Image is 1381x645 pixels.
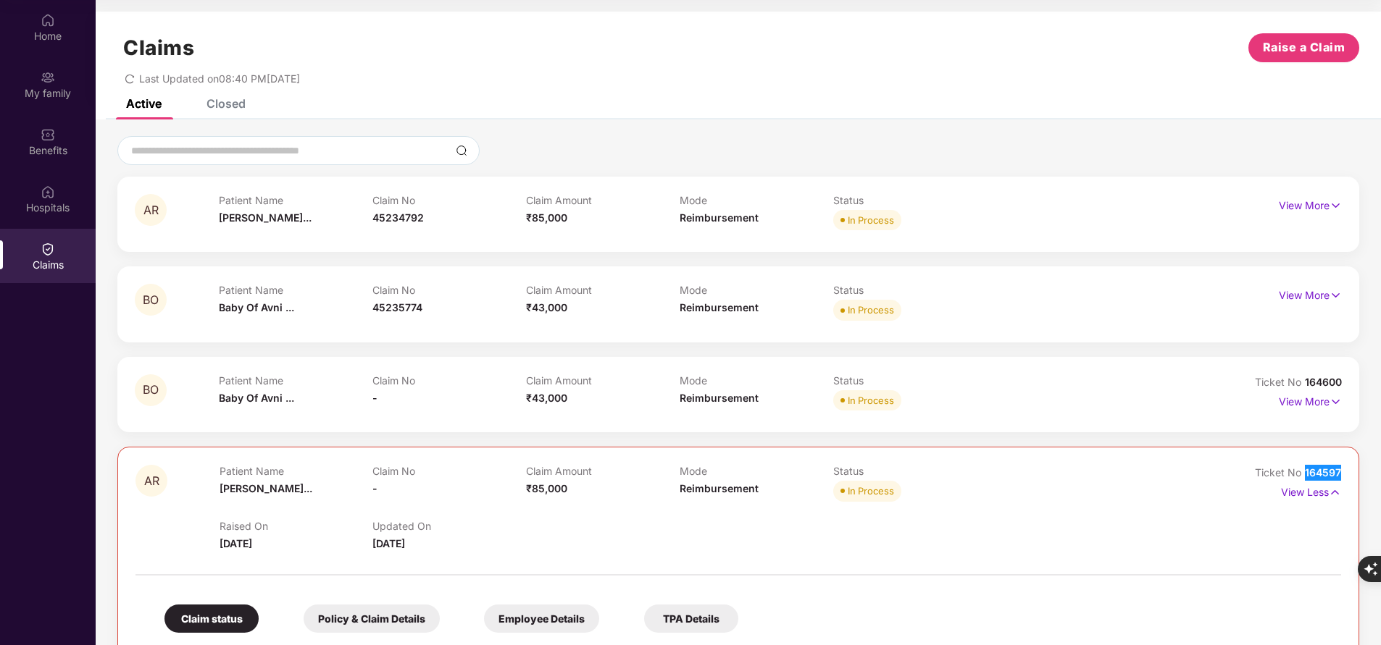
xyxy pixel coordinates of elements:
span: [DATE] [220,537,252,549]
p: Claim Amount [526,194,680,206]
img: svg+xml;base64,PHN2ZyB4bWxucz0iaHR0cDovL3d3dy53My5vcmcvMjAwMC9zdmciIHdpZHRoPSIxNyIgaGVpZ2h0PSIxNy... [1330,394,1342,410]
p: Claim No [372,465,526,477]
span: - [372,482,377,494]
div: Policy & Claim Details [304,604,440,633]
span: [PERSON_NAME]... [219,211,312,224]
span: ₹43,000 [526,301,567,313]
button: Raise a Claim [1248,33,1359,62]
span: [DATE] [372,537,405,549]
span: - [372,392,377,404]
img: svg+xml;base64,PHN2ZyBpZD0iSG9tZSIgeG1sbnM9Imh0dHA6Ly93d3cudzMub3JnLzIwMDAvc3ZnIiB3aWR0aD0iMjAiIG... [41,13,55,28]
span: 45234792 [372,211,424,224]
span: ₹43,000 [526,392,567,404]
p: Mode [680,465,833,477]
span: 45235774 [372,301,422,313]
span: ₹85,000 [526,482,567,494]
p: Patient Name [219,374,372,387]
p: Status [833,374,987,387]
p: Claim Amount [526,374,680,387]
span: redo [125,72,135,85]
div: TPA Details [644,604,738,633]
span: Baby Of Avni ... [219,301,294,313]
p: Status [833,465,987,477]
p: Patient Name [219,284,372,296]
span: Baby Of Avni ... [219,392,294,404]
p: Raised On [220,520,373,532]
p: Mode [680,374,833,387]
span: Reimbursement [680,301,759,313]
img: svg+xml;base64,PHN2ZyBpZD0iQmVuZWZpdHMiIHhtbG5zPSJodHRwOi8vd3d3LnczLm9yZy8yMDAwL3N2ZyIgd2lkdGg9Ij... [41,127,55,142]
span: Raise a Claim [1263,38,1345,56]
p: Status [833,194,987,206]
div: Active [126,96,162,111]
img: svg+xml;base64,PHN2ZyBpZD0iQ2xhaW0iIHhtbG5zPSJodHRwOi8vd3d3LnczLm9yZy8yMDAwL3N2ZyIgd2lkdGg9IjIwIi... [41,242,55,256]
p: View More [1279,284,1342,303]
span: 164597 [1305,466,1341,479]
div: In Process [848,303,894,317]
img: svg+xml;base64,PHN2ZyB4bWxucz0iaHR0cDovL3d3dy53My5vcmcvMjAwMC9zdmciIHdpZHRoPSIxNyIgaGVpZ2h0PSIxNy... [1329,484,1341,500]
div: Claim status [164,604,259,633]
div: Employee Details [484,604,599,633]
img: svg+xml;base64,PHN2ZyB4bWxucz0iaHR0cDovL3d3dy53My5vcmcvMjAwMC9zdmciIHdpZHRoPSIxNyIgaGVpZ2h0PSIxNy... [1330,198,1342,214]
p: Claim No [372,194,526,206]
p: Claim No [372,374,526,387]
img: svg+xml;base64,PHN2ZyBpZD0iU2VhcmNoLTMyeDMyIiB4bWxucz0iaHR0cDovL3d3dy53My5vcmcvMjAwMC9zdmciIHdpZH... [456,145,467,156]
p: Claim Amount [526,284,680,296]
img: svg+xml;base64,PHN2ZyB4bWxucz0iaHR0cDovL3d3dy53My5vcmcvMjAwMC9zdmciIHdpZHRoPSIxNyIgaGVpZ2h0PSIxNy... [1330,287,1342,303]
div: In Process [848,213,894,227]
span: Ticket No [1255,466,1305,479]
div: In Process [848,484,894,498]
p: View More [1279,194,1342,214]
img: svg+xml;base64,PHN2ZyBpZD0iSG9zcGl0YWxzIiB4bWxucz0iaHR0cDovL3d3dy53My5vcmcvMjAwMC9zdmciIHdpZHRoPS... [41,185,55,199]
p: Updated On [372,520,526,532]
span: Reimbursement [680,392,759,404]
span: 164600 [1305,376,1342,388]
span: Reimbursement [680,211,759,224]
img: svg+xml;base64,PHN2ZyB3aWR0aD0iMjAiIGhlaWdodD0iMjAiIHZpZXdCb3g9IjAgMCAyMCAyMCIgZmlsbD0ibm9uZSIgeG... [41,70,55,85]
p: View Less [1281,481,1341,500]
span: Reimbursement [680,482,759,494]
span: ₹85,000 [526,211,567,224]
p: Patient Name [219,194,372,206]
p: Claim No [372,284,526,296]
p: View More [1279,390,1342,410]
span: [PERSON_NAME]... [220,482,312,494]
p: Mode [680,284,833,296]
h1: Claims [123,35,194,60]
span: AR [144,475,159,487]
p: Status [833,284,987,296]
span: Ticket No [1255,376,1305,388]
span: AR [143,204,159,216]
p: Mode [680,194,833,206]
p: Patient Name [220,465,373,477]
span: BO [143,384,159,396]
div: In Process [848,393,894,408]
span: Last Updated on 08:40 PM[DATE] [139,72,300,85]
div: Closed [206,96,246,111]
p: Claim Amount [526,465,680,477]
span: BO [143,294,159,306]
